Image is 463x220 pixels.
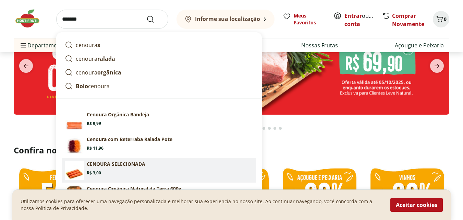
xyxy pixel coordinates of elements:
span: R$ 9,99 [87,121,101,126]
a: Comprar Novamente [392,12,424,28]
span: 0 [444,16,447,22]
img: Principal [65,136,84,155]
span: R$ 11,96 [87,146,103,151]
strong: orgânica [97,69,121,76]
p: cenoura [76,68,121,77]
p: Cenoura Orgânica Bandeja [87,111,149,118]
strong: s [97,41,100,49]
a: Cenoura Orgânica Natural da Terra 600gCenoura Orgânica Natural da Terra 600gR$ 8,99 [62,183,256,207]
img: Cenoura Orgânica Natural da Terra 600g [65,185,84,205]
button: previous [14,59,38,73]
button: Go to page 18 from fs-carousel [278,120,283,137]
span: R$ 3,00 [87,170,101,176]
a: Açougue e Peixaria [395,41,444,49]
a: Criar conta [344,12,382,28]
span: Departamentos [19,37,69,54]
img: Principal [65,161,84,180]
button: Carrinho [433,11,449,27]
a: Meus Favoritos [283,12,325,26]
p: cenoura [76,41,100,49]
p: cenoura [76,82,110,90]
a: cenouraralada [62,52,256,66]
p: cenoura [76,55,115,63]
b: Informe sua localização [195,15,260,23]
strong: ralada [97,55,115,62]
a: cenouras [62,38,256,52]
button: Go to page 16 from fs-carousel [267,120,272,137]
p: Cenoura Orgânica Natural da Terra 600g [87,185,181,192]
p: Cenoura com Beterraba Ralada Pote [87,136,172,143]
a: cenouraorgânica [62,66,256,79]
span: Meus Favoritos [294,12,325,26]
button: Submit Search [146,15,163,23]
a: Entrar [344,12,362,20]
button: Informe sua localização [176,10,275,29]
a: PrincipalCENOURA SELECIONADAR$ 3,00 [62,158,256,183]
button: Aceitar cookies [390,198,443,212]
img: Hortifruti [14,8,48,29]
img: Principal [65,111,84,130]
strong: Bolo [76,82,88,90]
span: ou [344,12,375,28]
p: CENOURA SELECIONADA [87,161,145,167]
a: Nossas Frutas [301,41,338,49]
a: PrincipalCenoura com Beterraba Ralada PoteR$ 11,96 [62,133,256,158]
button: Menu [19,37,27,54]
button: Go to page 17 from fs-carousel [272,120,278,137]
button: Go to page 15 from fs-carousel [261,120,267,137]
button: next [425,59,449,73]
a: PrincipalCenoura Orgânica BandejaR$ 9,99 [62,108,256,133]
h2: Confira nossos descontos exclusivos [14,145,449,156]
a: Bolocenoura [62,79,256,93]
p: Utilizamos cookies para oferecer uma navegação personalizada e melhorar sua experiencia no nosso ... [21,198,382,212]
input: search [56,10,168,29]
